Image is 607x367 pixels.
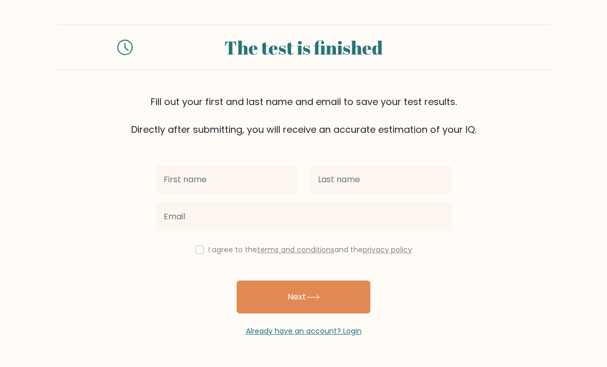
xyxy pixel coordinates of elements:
input: Email [155,202,452,231]
input: First name [155,165,297,194]
a: Already have an account? Login [246,326,362,336]
input: Last name [310,165,452,194]
a: terms and conditions [257,244,334,255]
button: Next [237,281,370,313]
div: The test is finished [145,33,462,61]
label: I agree to the and the [208,244,412,255]
a: privacy policy [363,244,412,255]
div: Fill out your first and last name and email to save your test results. Directly after submitting,... [57,95,550,136]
